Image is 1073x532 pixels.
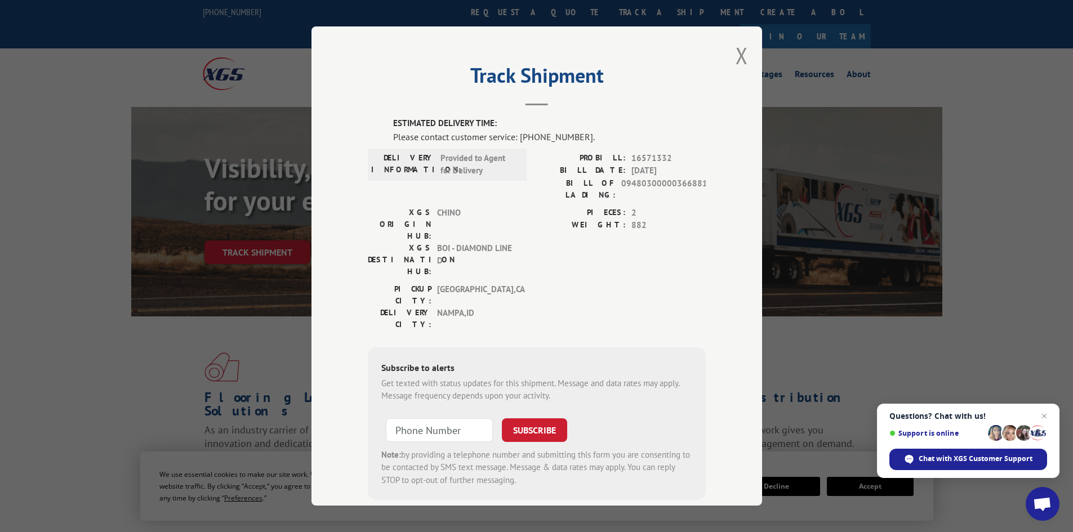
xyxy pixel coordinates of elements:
h2: Track Shipment [368,68,706,89]
label: PIECES: [537,207,626,220]
span: Questions? Chat with us! [889,412,1047,421]
span: [GEOGRAPHIC_DATA] , CA [437,283,513,307]
span: Support is online [889,429,984,437]
span: BOI - DIAMOND LINE D [437,242,513,278]
label: BILL DATE: [537,164,626,177]
div: Open chat [1026,487,1059,521]
div: by providing a telephone number and submitting this form you are consenting to be contacted by SM... [381,449,692,487]
span: Chat with XGS Customer Support [919,454,1032,464]
label: ESTIMATED DELIVERY TIME: [393,117,706,130]
label: XGS DESTINATION HUB: [368,242,431,278]
span: 09480300000366881 [621,177,706,201]
label: WEIGHT: [537,219,626,232]
div: Get texted with status updates for this shipment. Message and data rates may apply. Message frequ... [381,377,692,403]
span: Close chat [1038,409,1051,423]
label: BILL OF LADING: [537,177,616,201]
span: [DATE] [631,164,706,177]
span: 2 [631,207,706,220]
span: CHINO [437,207,513,242]
button: SUBSCRIBE [502,418,567,442]
label: DELIVERY CITY: [368,307,431,330]
div: Please contact customer service: [PHONE_NUMBER]. [393,130,706,144]
button: Close modal [736,41,748,70]
span: 882 [631,219,706,232]
input: Phone Number [386,418,493,442]
div: Subscribe to alerts [381,361,692,377]
span: 16571332 [631,152,706,165]
span: Provided to Agent for Delivery [440,152,517,177]
label: PROBILL: [537,152,626,165]
label: PICKUP CITY: [368,283,431,307]
div: Chat with XGS Customer Support [889,449,1047,470]
strong: Note: [381,449,401,460]
label: XGS ORIGIN HUB: [368,207,431,242]
span: NAMPA , ID [437,307,513,330]
label: DELIVERY INFORMATION: [371,152,435,177]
